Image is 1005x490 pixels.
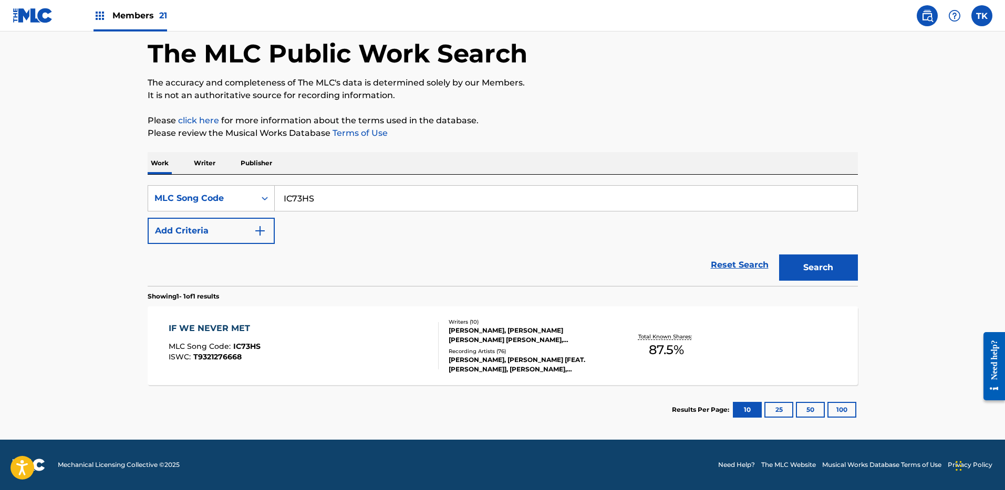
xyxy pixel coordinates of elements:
[976,324,1005,409] iframe: Resource Center
[944,5,965,26] div: Help
[237,152,275,174] p: Publisher
[917,5,938,26] a: Public Search
[706,253,774,276] a: Reset Search
[822,460,941,470] a: Musical Works Database Terms of Use
[952,440,1005,490] iframe: Chat Widget
[148,114,858,127] p: Please for more information about the terms used in the database.
[649,340,684,359] span: 87.5 %
[948,460,992,470] a: Privacy Policy
[191,152,219,174] p: Writer
[193,352,242,361] span: T9321276668
[718,460,755,470] a: Need Help?
[148,38,527,69] h1: The MLC Public Work Search
[733,402,762,418] button: 10
[13,8,53,23] img: MLC Logo
[796,402,825,418] button: 50
[58,460,180,470] span: Mechanical Licensing Collective © 2025
[148,185,858,286] form: Search Form
[449,326,607,345] div: [PERSON_NAME], [PERSON_NAME] [PERSON_NAME] [PERSON_NAME], [PERSON_NAME], [PERSON_NAME], [PERSON_N...
[971,5,992,26] div: User Menu
[148,292,219,301] p: Showing 1 - 1 of 1 results
[94,9,106,22] img: Top Rightsholders
[13,459,45,471] img: logo
[148,306,858,385] a: IF WE NEVER METMLC Song Code:IC73HSISWC:T9321276668Writers (10)[PERSON_NAME], [PERSON_NAME] [PERS...
[148,127,858,140] p: Please review the Musical Works Database
[169,352,193,361] span: ISWC :
[638,333,695,340] p: Total Known Shares:
[449,318,607,326] div: Writers ( 10 )
[449,355,607,374] div: [PERSON_NAME], [PERSON_NAME] [FEAT. [PERSON_NAME]], [PERSON_NAME],[PERSON_NAME] [PERSON_NAME], [P...
[169,322,261,335] div: IF WE NEVER MET
[169,342,233,351] span: MLC Song Code :
[178,115,219,125] a: click here
[330,128,388,138] a: Terms of Use
[827,402,856,418] button: 100
[159,10,167,20] span: 21
[948,9,961,22] img: help
[921,9,934,22] img: search
[672,405,732,414] p: Results Per Page:
[233,342,261,351] span: IC73HS
[154,192,249,205] div: MLC Song Code
[148,152,172,174] p: Work
[148,89,858,102] p: It is not an authoritative source for recording information.
[449,347,607,355] div: Recording Artists ( 76 )
[148,218,275,244] button: Add Criteria
[148,77,858,89] p: The accuracy and completeness of The MLC's data is determined solely by our Members.
[761,460,816,470] a: The MLC Website
[112,9,167,22] span: Members
[956,450,962,482] div: Drag
[254,225,266,237] img: 9d2ae6d4665cec9f34b9.svg
[764,402,793,418] button: 25
[779,254,858,281] button: Search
